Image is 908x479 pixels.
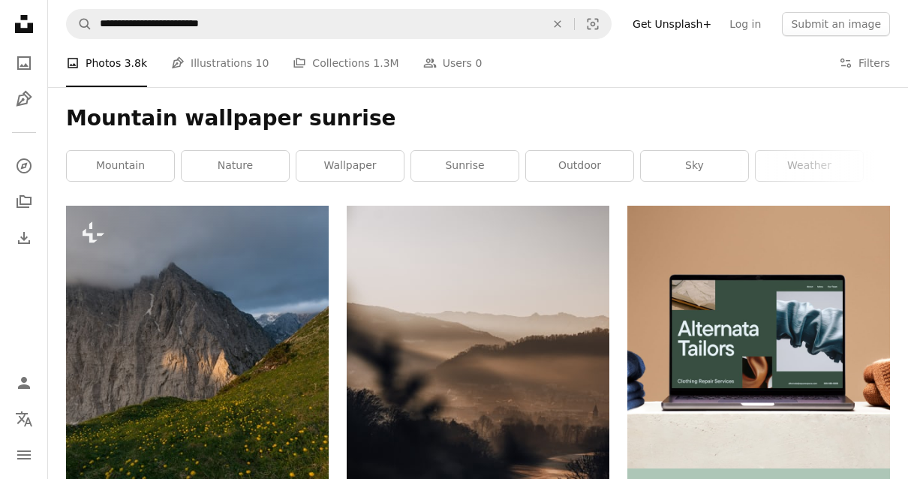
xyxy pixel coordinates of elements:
a: mountain [67,151,174,181]
a: Illustrations 10 [171,39,269,87]
a: sunrise [411,151,519,181]
a: sky [641,151,748,181]
h1: Mountain wallpaper sunrise [66,105,890,132]
button: Submit an image [782,12,890,36]
a: Get Unsplash+ [624,12,720,36]
a: Collections 1.3M [293,39,398,87]
a: Photos [9,48,39,78]
a: Explore [9,151,39,181]
a: Illustrations [9,84,39,114]
a: a view of a valley with trees and mountains in the background [347,396,609,409]
span: 1.3M [373,55,398,71]
a: Users 0 [423,39,483,87]
a: wallpaper [296,151,404,181]
a: nature [182,151,289,181]
button: Visual search [575,10,611,38]
span: 10 [256,55,269,71]
button: Search Unsplash [67,10,92,38]
a: outdoor [526,151,633,181]
button: Language [9,404,39,434]
button: Filters [839,39,890,87]
a: Collections [9,187,39,217]
span: 0 [475,55,482,71]
button: Clear [541,10,574,38]
a: weather [756,151,863,181]
img: file-1707885205802-88dd96a21c72image [627,206,890,468]
a: Log in / Sign up [9,368,39,398]
button: Menu [9,440,39,470]
a: a field of yellow flowers in front of a mountain [66,396,329,409]
a: Log in [720,12,770,36]
a: Download History [9,223,39,253]
form: Find visuals sitewide [66,9,612,39]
